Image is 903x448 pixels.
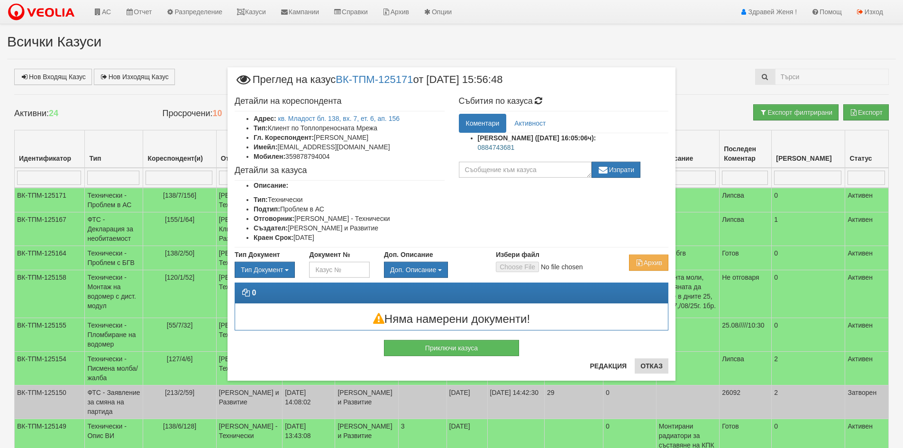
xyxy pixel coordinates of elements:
[584,358,632,374] button: Редакция
[254,215,294,222] b: Отговорник:
[629,255,668,271] button: Архив
[592,162,641,178] button: Изпрати
[254,224,288,232] b: Създател:
[635,358,668,374] button: Отказ
[336,73,413,85] a: ВК-ТПМ-125171
[254,143,277,151] b: Имейл:
[254,233,445,242] li: [DATE]
[478,134,596,142] strong: [PERSON_NAME] ([DATE] 16:05:06ч):
[235,166,445,175] h4: Детайли за казуса
[235,97,445,106] h4: Детайли на кореспондента
[459,114,507,133] a: Коментари
[384,340,519,356] button: Приключи казуса
[384,262,448,278] button: Доп. Описание
[235,250,280,259] label: Тип Документ
[309,262,369,278] input: Казус №
[235,262,295,278] button: Тип Документ
[254,123,445,133] li: Клиент по Топлопреносната Мрежа
[235,313,668,325] h3: Няма намерени документи!
[254,204,445,214] li: Проблем в АС
[254,205,280,213] b: Подтип:
[459,97,669,106] h4: Събития по казуса
[507,114,553,133] a: Активност
[254,124,268,132] b: Тип:
[384,250,433,259] label: Доп. Описание
[241,266,283,274] span: Тип Документ
[254,223,445,233] li: [PERSON_NAME] и Развитие
[252,289,256,297] strong: 0
[254,234,293,241] b: Краен Срок:
[254,142,445,152] li: [EMAIL_ADDRESS][DOMAIN_NAME]
[254,133,445,142] li: [PERSON_NAME]
[496,250,539,259] label: Избери файл
[278,115,400,122] a: кв. Младост бл. 138, вх. 7, ет. 6, ап. 156
[254,134,314,141] b: Гл. Кореспондент:
[254,115,276,122] b: Адрес:
[235,262,295,278] div: Двоен клик, за изчистване на избраната стойност.
[390,266,436,274] span: Доп. Описание
[254,153,285,160] b: Мобилен:
[478,143,669,152] p: 0884743681
[235,74,502,92] span: Преглед на казус от [DATE] 15:56:48
[384,262,482,278] div: Двоен клик, за изчистване на избраната стойност.
[309,250,350,259] label: Документ №
[254,182,288,189] b: Описание:
[254,214,445,223] li: [PERSON_NAME] - Технически
[254,196,268,203] b: Тип:
[254,152,445,161] li: 359878794004
[254,195,445,204] li: Технически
